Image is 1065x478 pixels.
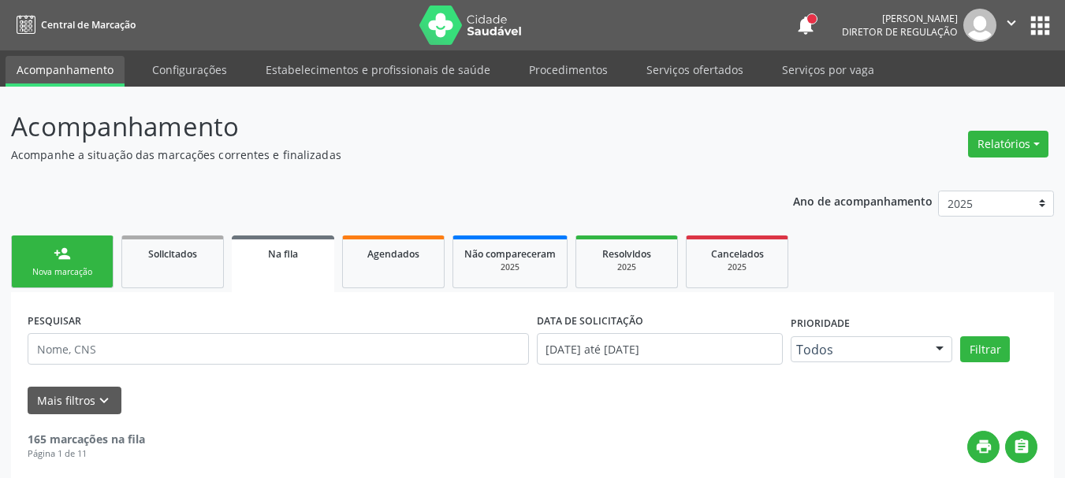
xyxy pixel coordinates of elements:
div: Nova marcação [23,266,102,278]
button: apps [1026,12,1054,39]
span: Na fila [268,247,298,261]
button:  [996,9,1026,42]
button: Mais filtroskeyboard_arrow_down [28,387,121,414]
p: Acompanhamento [11,107,741,146]
p: Acompanhe a situação das marcações correntes e finalizadas [11,146,741,163]
span: Solicitados [148,247,197,261]
input: Nome, CNS [28,333,529,365]
button: Relatórios [968,131,1048,157]
a: Procedimentos [518,56,619,83]
i: keyboard_arrow_down [95,392,113,409]
p: Ano de acompanhamento [793,191,933,210]
button: Filtrar [960,336,1010,363]
label: Prioridade [791,312,850,336]
i: print [975,438,992,455]
button:  [1005,431,1037,463]
div: 2025 [698,261,776,273]
label: DATA DE SOLICITAÇÃO [537,309,643,333]
span: Não compareceram [464,247,556,261]
div: Página 1 de 11 [28,447,145,461]
span: Central de Marcação [41,18,136,31]
input: Selecione um intervalo [537,333,784,365]
span: Resolvidos [602,247,651,261]
i:  [1013,438,1030,455]
img: img [963,9,996,42]
span: Cancelados [711,247,764,261]
div: person_add [54,245,71,262]
a: Estabelecimentos e profissionais de saúde [255,56,501,83]
label: PESQUISAR [28,309,81,333]
a: Configurações [141,56,238,83]
a: Serviços por vaga [771,56,885,83]
button: print [967,431,1000,463]
div: 2025 [464,261,556,273]
a: Acompanhamento [6,56,125,87]
span: Todos [796,342,920,358]
div: 2025 [587,261,666,273]
button: notifications [795,14,817,36]
strong: 165 marcações na fila [28,432,145,447]
span: Diretor de regulação [842,25,958,39]
div: [PERSON_NAME] [842,12,958,25]
a: Central de Marcação [11,12,136,38]
i:  [1003,14,1020,31]
a: Serviços ofertados [635,56,754,83]
span: Agendados [367,247,419,261]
